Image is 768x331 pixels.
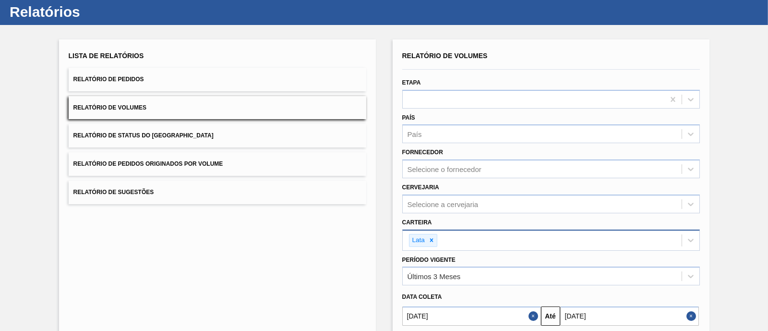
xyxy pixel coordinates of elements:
[69,68,366,91] button: Relatório de Pedidos
[402,79,421,86] label: Etapa
[402,294,442,300] span: Data coleta
[69,96,366,120] button: Relatório de Volumes
[69,181,366,204] button: Relatório de Sugestões
[69,52,144,60] span: Lista de Relatórios
[686,306,699,326] button: Close
[73,76,144,83] span: Relatório de Pedidos
[409,234,426,246] div: Lata
[69,124,366,147] button: Relatório de Status do [GEOGRAPHIC_DATA]
[402,257,456,263] label: Período Vigente
[73,132,214,139] span: Relatório de Status do [GEOGRAPHIC_DATA]
[73,160,223,167] span: Relatório de Pedidos Originados por Volume
[10,6,180,17] h1: Relatórios
[541,306,560,326] button: Até
[408,165,481,173] div: Selecione o fornecedor
[528,306,541,326] button: Close
[73,104,146,111] span: Relatório de Volumes
[402,184,439,191] label: Cervejaria
[402,114,415,121] label: País
[69,152,366,176] button: Relatório de Pedidos Originados por Volume
[402,149,443,156] label: Fornecedor
[73,189,154,196] span: Relatório de Sugestões
[408,200,479,208] div: Selecione a cervejaria
[402,306,541,326] input: dd/mm/yyyy
[402,52,488,60] span: Relatório de Volumes
[408,130,422,138] div: País
[408,272,461,281] div: Últimos 3 Meses
[560,306,699,326] input: dd/mm/yyyy
[402,219,432,226] label: Carteira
